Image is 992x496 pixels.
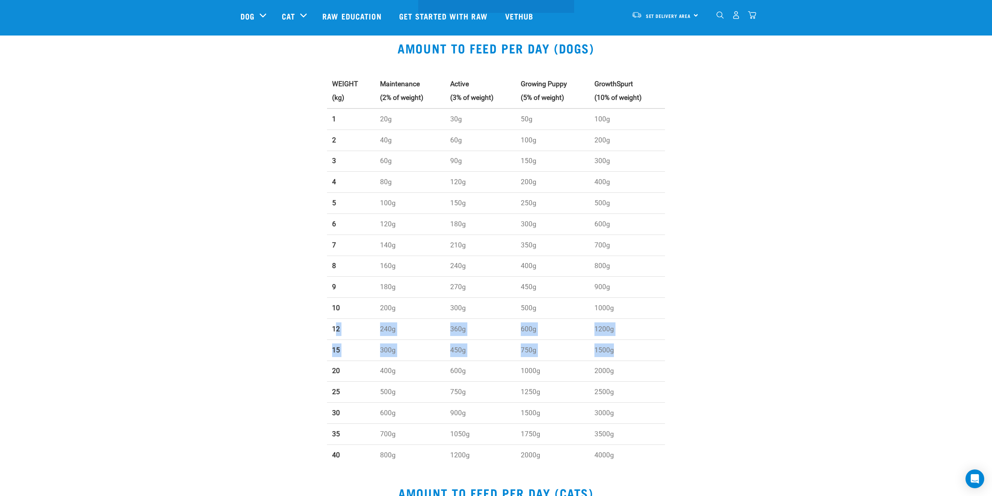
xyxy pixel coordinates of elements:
strong: 10 [332,304,340,312]
strong: 40 [332,451,340,459]
td: 600g [589,213,665,235]
td: 400g [516,256,590,277]
td: 500g [589,193,665,214]
td: 500g [516,298,590,319]
strong: Growth [594,80,617,88]
td: 600g [375,403,445,424]
span: Set Delivery Area [646,14,691,17]
strong: 35 [332,430,340,438]
strong: 6 [332,220,336,228]
td: 800g [375,444,445,465]
a: Cat [282,10,295,22]
td: 240g [375,318,445,340]
td: 160g [375,256,445,277]
td: 800g [589,256,665,277]
strong: 15 [332,346,340,354]
strong: 1 [332,115,336,123]
td: 60g [445,130,515,151]
td: 200g [516,172,590,193]
td: 90g [445,151,515,172]
strong: Growing Puppy (5% of weight) [521,80,567,101]
td: 700g [375,423,445,444]
img: user.png [732,11,740,19]
a: Dog [240,10,255,22]
td: 3500g [589,423,665,444]
td: 80g [375,172,445,193]
td: 3000g [589,403,665,424]
td: 150g [445,193,515,214]
td: 360g [445,318,515,340]
td: 30g [445,108,515,130]
strong: (2% of weight) [380,94,423,101]
td: 100g [375,193,445,214]
td: 180g [375,277,445,298]
a: Raw Education [315,0,391,32]
td: 1000g [516,361,590,382]
td: 1000g [589,298,665,319]
h2: AMOUNT TO FEED PER DAY (DOGS) [240,41,752,55]
td: 1050g [445,423,515,444]
td: 900g [589,277,665,298]
td: 700g [589,235,665,256]
strong: 7 [332,241,336,249]
a: Vethub [497,0,543,32]
td: 1200g [445,444,515,465]
strong: 25 [332,388,340,396]
strong: 8 [332,262,336,270]
td: 1500g [589,340,665,361]
strong: Maintenance [380,80,420,88]
strong: 9 [332,283,336,291]
strong: 2 [332,136,336,144]
td: 1500g [516,403,590,424]
strong: Active [450,80,469,88]
td: 4000g [589,444,665,465]
td: 200g [375,298,445,319]
td: 1200g [589,318,665,340]
td: 120g [375,213,445,235]
td: 500g [375,382,445,403]
td: 20g [375,108,445,130]
td: 50g [516,108,590,130]
td: 750g [516,340,590,361]
td: 180g [445,213,515,235]
td: 450g [516,277,590,298]
td: 450g [445,340,515,361]
strong: 12 [332,325,340,333]
strong: (10% of weight) [594,94,642,101]
td: 210g [445,235,515,256]
td: 200g [589,130,665,151]
td: 2500g [589,382,665,403]
td: 150g [516,151,590,172]
td: 250g [516,193,590,214]
td: 100g [516,130,590,151]
strong: (3% of weight) [450,94,493,101]
strong: Spurt [617,80,633,88]
td: 750g [445,382,515,403]
td: 100g [589,108,665,130]
td: 600g [516,318,590,340]
strong: 30 [332,409,340,417]
strong: 20 [332,367,340,375]
td: 270g [445,277,515,298]
strong: 4 [332,178,336,186]
td: 300g [445,298,515,319]
strong: WEIGHT (kg) [332,80,358,101]
td: 1250g [516,382,590,403]
td: 350g [516,235,590,256]
td: 400g [375,361,445,382]
td: 240g [445,256,515,277]
td: 120g [445,172,515,193]
strong: 3 [332,157,336,165]
td: 140g [375,235,445,256]
img: van-moving.png [631,11,642,18]
td: 600g [445,361,515,382]
td: 60g [375,151,445,172]
td: 300g [589,151,665,172]
td: 2000g [589,361,665,382]
img: home-icon@2x.png [748,11,756,19]
td: 400g [589,172,665,193]
a: Get started with Raw [391,0,497,32]
img: home-icon-1@2x.png [716,11,724,19]
td: 2000g [516,444,590,465]
td: 300g [516,213,590,235]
